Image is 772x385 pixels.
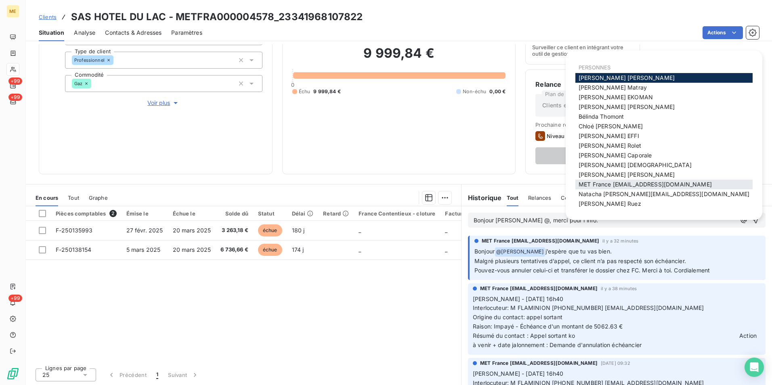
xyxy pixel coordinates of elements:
[65,98,262,107] button: Voir plus
[126,210,163,217] div: Émise le
[359,210,435,217] div: France Contentieux - cloture
[220,226,248,234] span: 3 263,18 €
[6,95,19,108] a: +99
[74,81,82,86] span: Gaz
[495,247,545,257] span: @ [PERSON_NAME]
[579,64,610,71] span: PERSONNES
[147,99,180,107] span: Voir plus
[74,29,95,37] span: Analyse
[220,246,248,254] span: 6 736,66 €
[545,248,612,255] span: j’espère que tu vas bien.
[313,88,341,95] span: 9 999,84 €
[480,285,598,292] span: MET France [EMAIL_ADDRESS][DOMAIN_NAME]
[473,323,623,330] span: Raison: Impayé - Échéance d'un montant de 5062.63 €
[156,371,158,379] span: 1
[39,13,57,21] a: Clients
[579,103,675,110] span: [PERSON_NAME] [PERSON_NAME]
[56,210,117,217] div: Pièces comptables
[579,132,639,139] span: [PERSON_NAME] EFFI
[68,195,79,201] span: Tout
[103,366,151,383] button: Précédent
[703,26,743,39] button: Actions
[473,370,563,377] span: [PERSON_NAME] - [DATE] 16h40
[74,58,105,63] span: Professionnel
[445,210,500,217] div: Facture / Echéancier
[528,195,551,201] span: Relances
[489,88,506,95] span: 0,00 €
[579,94,653,100] span: [PERSON_NAME] EKOMAN
[579,113,624,120] span: Bélinda Thomont
[292,210,314,217] div: Délai
[542,101,606,109] span: Clients en Prélèvement
[39,14,57,20] span: Clients
[474,248,495,255] span: Bonjour
[173,246,211,253] span: 20 mars 2025
[473,332,758,348] span: Résumé du contact : Appel sortant ko Action à venir + date jalonnement : Demande d'annulation éch...
[151,366,163,383] button: 1
[71,10,363,24] h3: SAS HOTEL DU LAC - METFRA000004578_23341968107822
[291,82,294,88] span: 0
[473,304,704,311] span: Interlocuteur: M FLAMINION [PHONE_NUMBER] [EMAIL_ADDRESS][DOMAIN_NAME]
[258,224,282,236] span: échue
[258,244,282,256] span: échue
[445,227,447,234] span: _
[89,195,108,201] span: Graphe
[323,210,349,217] div: Retard
[547,133,569,139] span: Niveau 7
[445,246,447,253] span: _
[482,237,599,245] span: MET France [EMAIL_ADDRESS][DOMAIN_NAME]
[473,314,562,320] span: Origine du contact: appel sortant
[535,121,749,128] span: Prochaine relance prévue
[173,227,211,234] span: 20 mars 2025
[535,80,749,89] h6: Relance
[109,210,117,217] span: 2
[292,227,305,234] span: 180 j
[579,123,643,130] span: Chloé [PERSON_NAME]
[299,88,310,95] span: Échu
[6,367,19,380] img: Logo LeanPay
[56,246,92,253] span: F-250138154
[601,286,637,291] span: il y a 38 minutes
[126,246,161,253] span: 5 mars 2025
[579,200,641,207] span: [PERSON_NAME] Ruez
[507,195,519,201] span: Tout
[463,88,486,95] span: Non-échu
[6,5,19,18] div: ME
[6,79,19,92] a: +99
[258,210,282,217] div: Statut
[579,171,675,178] span: [PERSON_NAME] [PERSON_NAME]
[8,77,22,85] span: +99
[105,29,162,37] span: Contacts & Adresses
[113,56,120,64] input: Ajouter une valeur
[8,295,22,302] span: +99
[173,210,211,217] div: Échue le
[292,246,304,253] span: 174 j
[602,239,639,243] span: il y a 32 minutes
[745,358,764,377] div: Open Intercom Messenger
[462,193,502,203] h6: Historique
[359,227,361,234] span: _
[579,190,749,197] span: Natacha [PERSON_NAME][EMAIL_ADDRESS][DOMAIN_NAME]
[39,29,64,37] span: Situation
[480,360,598,367] span: MET France [EMAIL_ADDRESS][DOMAIN_NAME]
[359,246,361,253] span: _
[126,227,163,234] span: 27 févr. 2025
[474,267,710,274] span: Pouvez-vous annuler celui-ci et transférer le dossier chez FC. Merci à toi. Cordialement
[601,361,630,366] span: [DATE] 09:32
[579,161,692,168] span: [PERSON_NAME] [DEMOGRAPHIC_DATA]
[42,371,49,379] span: 25
[545,153,715,159] span: Voir
[579,142,641,149] span: [PERSON_NAME] Rolet
[474,217,598,224] span: Bonjour [PERSON_NAME] @, merci pour l'info.
[220,210,248,217] div: Solde dû
[292,45,506,69] h2: 9 999,84 €
[474,257,686,264] span: Malgré plusieurs tentatives d’appel, ce client n’a pas respecté son échéancier.
[535,147,733,164] button: Voir
[163,366,204,383] button: Suivant
[171,29,202,37] span: Paramètres
[56,227,93,234] span: F-250135993
[579,74,675,81] span: [PERSON_NAME] [PERSON_NAME]
[8,94,22,101] span: +99
[579,84,647,91] span: [PERSON_NAME] Matray
[473,295,563,302] span: [PERSON_NAME] - [DATE] 16h40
